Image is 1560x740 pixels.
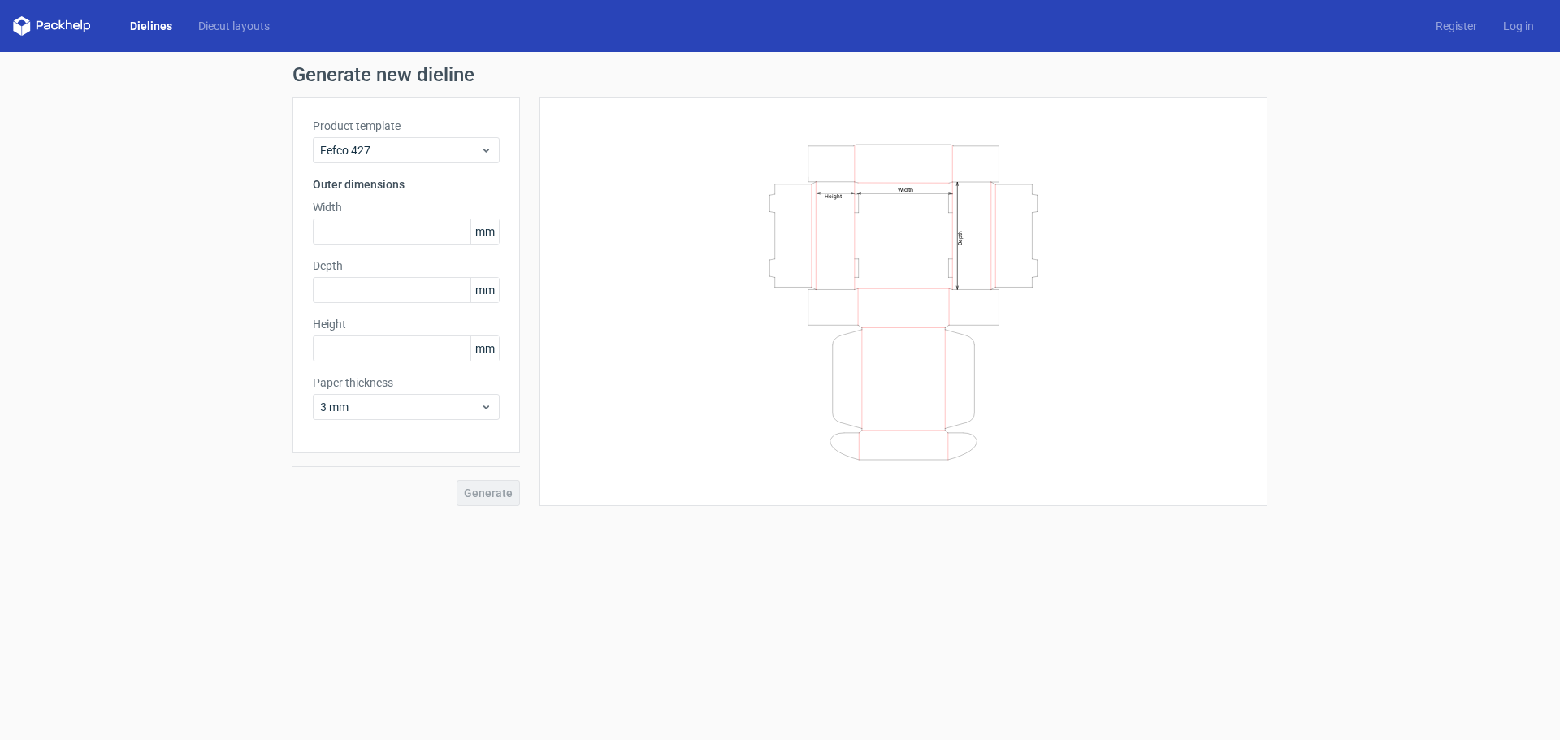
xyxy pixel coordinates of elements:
h3: Outer dimensions [313,176,500,193]
span: Fefco 427 [320,142,480,158]
span: mm [470,336,499,361]
a: Dielines [117,18,185,34]
a: Log in [1490,18,1547,34]
label: Paper thickness [313,374,500,391]
a: Register [1423,18,1490,34]
span: mm [470,219,499,244]
label: Height [313,316,500,332]
label: Depth [313,257,500,274]
text: Width [898,185,913,193]
span: mm [470,278,499,302]
a: Diecut layouts [185,18,283,34]
text: Depth [957,230,964,245]
label: Product template [313,118,500,134]
h1: Generate new dieline [292,65,1267,84]
label: Width [313,199,500,215]
span: 3 mm [320,399,480,415]
text: Height [825,193,842,199]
